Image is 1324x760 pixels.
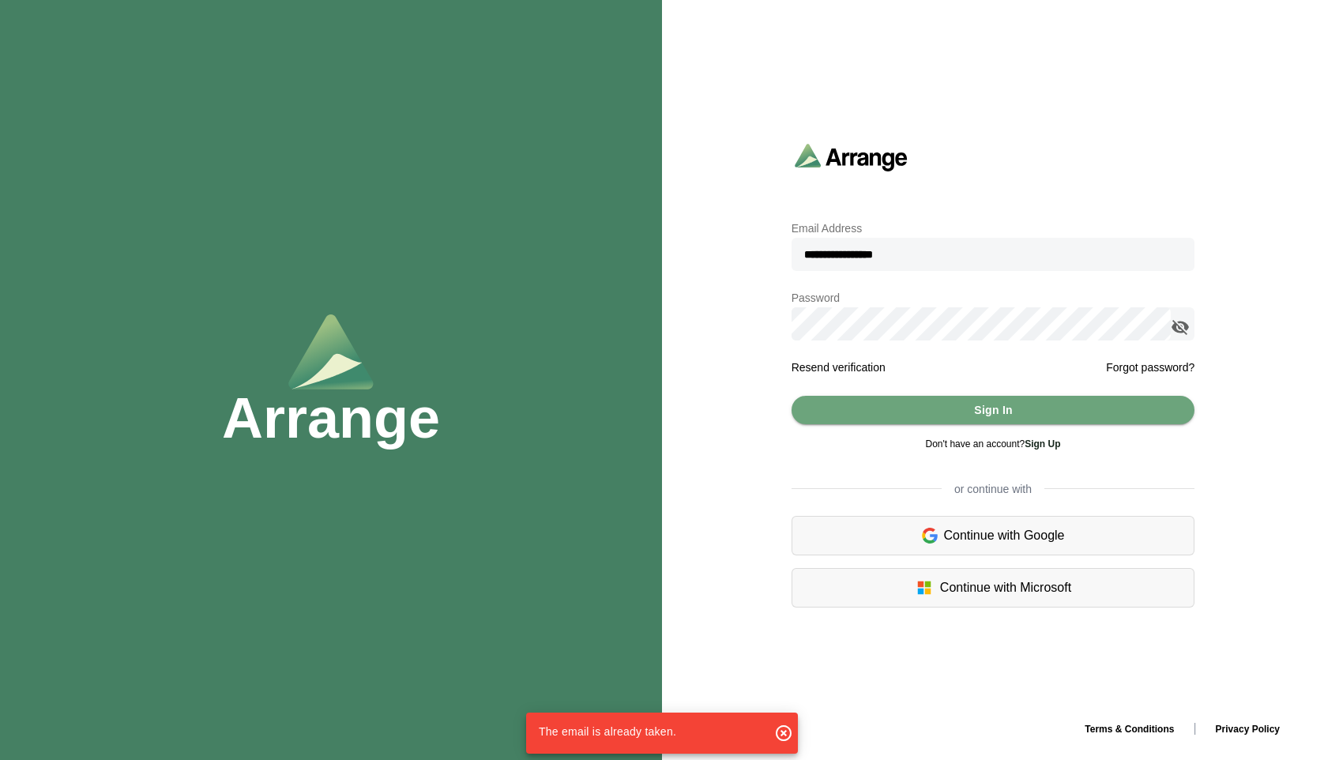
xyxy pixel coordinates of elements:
[222,389,440,446] h1: Arrange
[792,516,1195,555] div: Continue with Google
[1203,724,1292,735] a: Privacy Policy
[922,526,938,545] img: google-logo.6d399ca0.svg
[1072,724,1187,735] a: Terms & Conditions
[1193,721,1196,735] span: |
[915,578,934,597] img: microsoft-logo.7cf64d5f.svg
[539,725,676,738] span: The email is already taken.
[792,288,1195,307] p: Password
[792,361,886,374] a: Resend verification
[925,438,1060,450] span: Don't have an account?
[973,395,1013,425] span: Sign In
[792,568,1195,608] div: Continue with Microsoft
[942,481,1044,497] span: or continue with
[795,143,908,171] img: arrangeai-name-small-logo.4d2b8aee.svg
[1106,358,1194,377] a: Forgot password?
[792,219,1195,238] p: Email Address
[1171,318,1190,337] i: appended action
[792,396,1195,424] button: Sign In
[1025,438,1060,450] a: Sign Up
